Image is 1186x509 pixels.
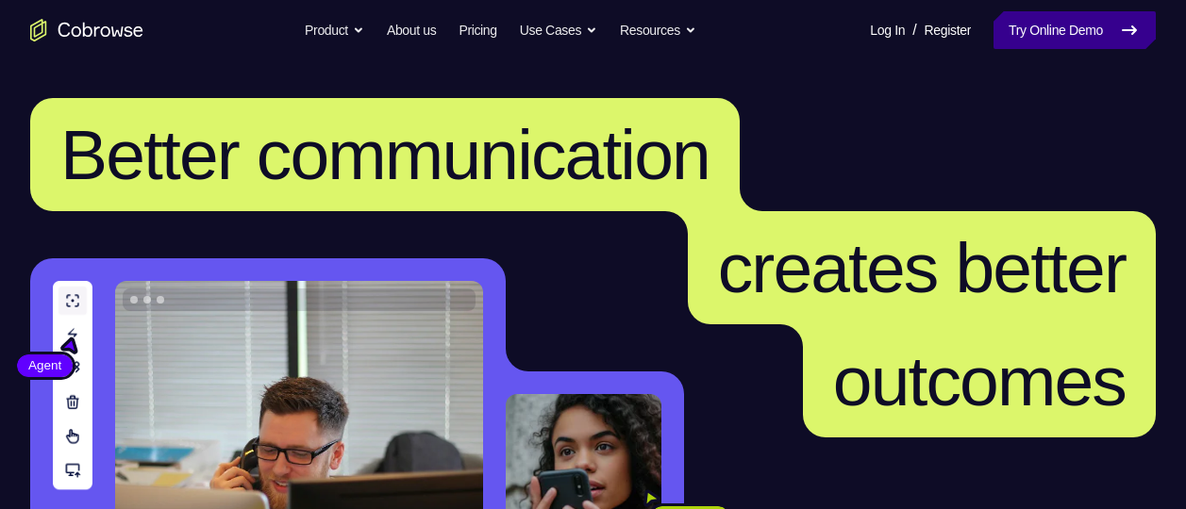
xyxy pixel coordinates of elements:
span: outcomes [833,341,1126,420]
button: Resources [620,11,696,49]
a: Log In [870,11,905,49]
a: Pricing [459,11,496,49]
a: Go to the home page [30,19,143,41]
a: Try Online Demo [994,11,1156,49]
span: Better communication [60,115,710,194]
span: creates better [718,228,1126,307]
button: Product [305,11,364,49]
button: Use Cases [520,11,597,49]
a: About us [387,11,436,49]
span: / [912,19,916,41]
a: Register [925,11,971,49]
